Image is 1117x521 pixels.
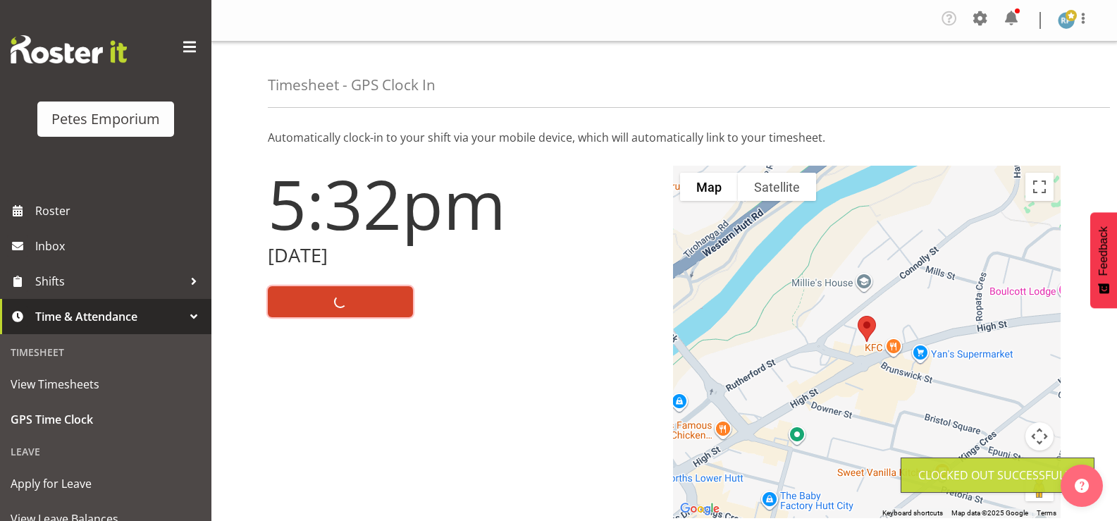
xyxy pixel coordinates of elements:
[738,173,816,201] button: Show satellite imagery
[4,437,208,466] div: Leave
[4,367,208,402] a: View Timesheets
[677,500,723,518] a: Open this area in Google Maps (opens a new window)
[1025,173,1054,201] button: Toggle fullscreen view
[680,173,738,201] button: Show street map
[1058,12,1075,29] img: reina-puketapu721.jpg
[4,338,208,367] div: Timesheet
[268,245,656,266] h2: [DATE]
[35,200,204,221] span: Roster
[35,235,204,257] span: Inbox
[4,466,208,501] a: Apply for Leave
[268,166,656,242] h1: 5:32pm
[1037,509,1056,517] a: Terms (opens in new tab)
[918,467,1077,484] div: Clocked out Successfully
[677,500,723,518] img: Google
[4,402,208,437] a: GPS Time Clock
[51,109,160,130] div: Petes Emporium
[268,77,436,93] h4: Timesheet - GPS Clock In
[1075,479,1089,493] img: help-xxl-2.png
[951,509,1028,517] span: Map data ©2025 Google
[11,374,201,395] span: View Timesheets
[11,473,201,494] span: Apply for Leave
[35,271,183,292] span: Shifts
[11,35,127,63] img: Rosterit website logo
[35,306,183,327] span: Time & Attendance
[268,129,1061,146] p: Automatically clock-in to your shift via your mobile device, which will automatically link to you...
[882,508,943,518] button: Keyboard shortcuts
[1025,422,1054,450] button: Map camera controls
[1097,226,1110,276] span: Feedback
[1090,212,1117,308] button: Feedback - Show survey
[11,409,201,430] span: GPS Time Clock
